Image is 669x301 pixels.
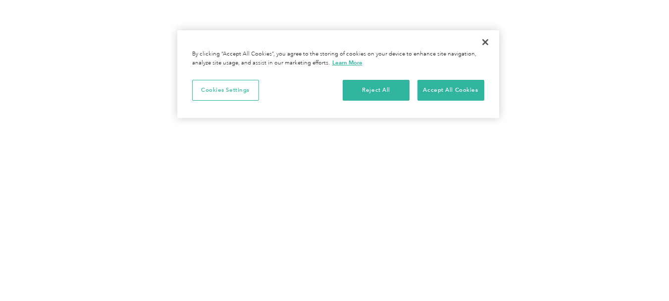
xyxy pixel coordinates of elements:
div: Cookie banner [177,30,499,118]
button: Cookies Settings [192,80,259,101]
button: Accept All Cookies [417,80,484,101]
a: More information about your privacy, opens in a new tab [332,59,362,66]
div: By clicking “Accept All Cookies”, you agree to the storing of cookies on your device to enhance s... [192,50,484,67]
button: Close [474,31,496,53]
div: Privacy [177,30,499,118]
button: Reject All [343,80,410,101]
